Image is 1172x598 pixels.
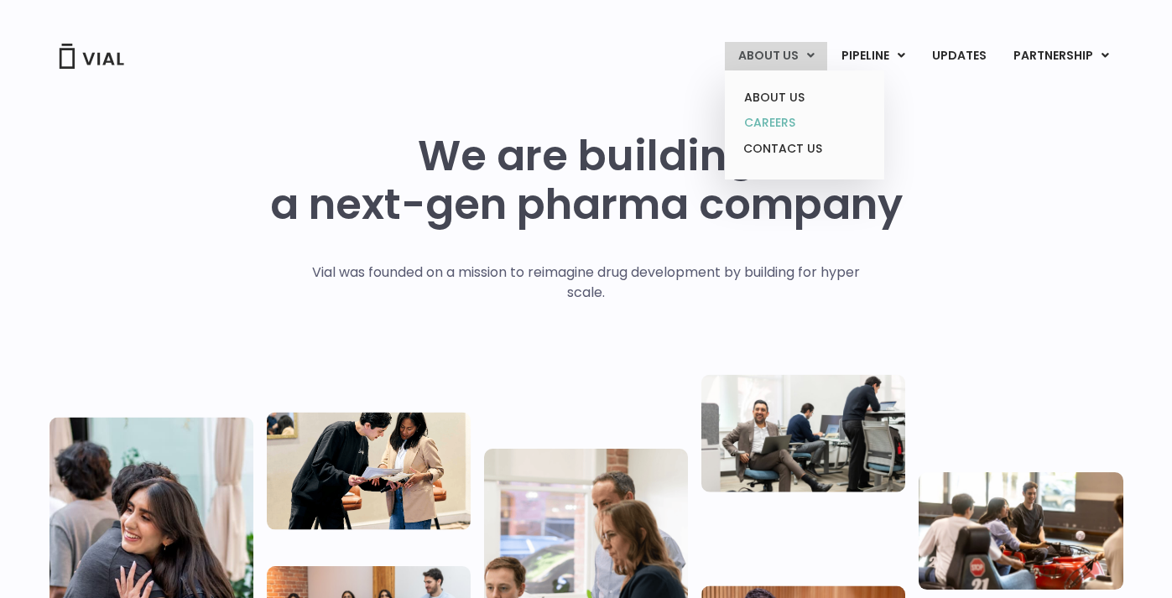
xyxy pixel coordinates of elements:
[1000,42,1123,70] a: PARTNERSHIPMenu Toggle
[270,132,903,229] h1: We are building a next-gen pharma company
[294,263,878,303] p: Vial was founded on a mission to reimagine drug development by building for hyper scale.
[701,374,905,491] img: Three people working in an office
[828,42,918,70] a: PIPELINEMenu Toggle
[731,136,878,163] a: CONTACT US
[58,44,125,69] img: Vial Logo
[919,42,999,70] a: UPDATES
[267,412,471,529] img: Two people looking at a paper talking.
[725,42,827,70] a: ABOUT USMenu Toggle
[731,85,878,111] a: ABOUT US
[731,110,878,136] a: CAREERS
[919,472,1123,590] img: Group of people playing whirlyball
